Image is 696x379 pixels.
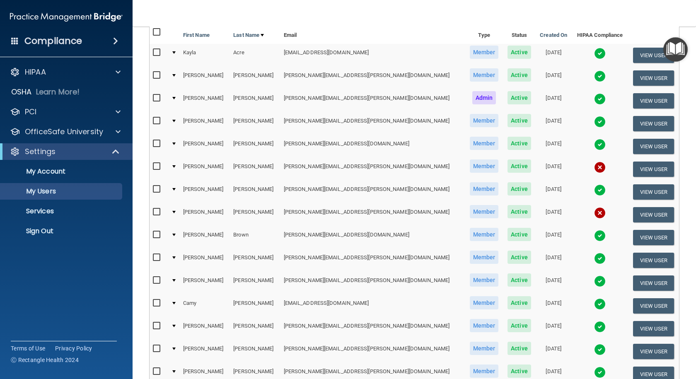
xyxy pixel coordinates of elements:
[180,249,230,272] td: [PERSON_NAME]
[535,203,572,226] td: [DATE]
[280,89,465,112] td: [PERSON_NAME][EMAIL_ADDRESS][PERSON_NAME][DOMAIN_NAME]
[470,365,499,378] span: Member
[180,226,230,249] td: [PERSON_NAME]
[11,344,45,352] a: Terms of Use
[10,147,120,157] a: Settings
[633,162,674,177] button: View User
[535,44,572,67] td: [DATE]
[503,24,536,44] th: Status
[633,230,674,245] button: View User
[230,249,280,272] td: [PERSON_NAME]
[230,317,280,340] td: [PERSON_NAME]
[472,91,496,104] span: Admin
[5,207,118,215] p: Services
[180,89,230,112] td: [PERSON_NAME]
[230,226,280,249] td: Brown
[280,112,465,135] td: [PERSON_NAME][EMAIL_ADDRESS][PERSON_NAME][DOMAIN_NAME]
[180,272,230,295] td: [PERSON_NAME]
[594,298,606,310] img: tick.e7d51cea.svg
[470,114,499,127] span: Member
[508,137,531,150] span: Active
[508,68,531,82] span: Active
[280,158,465,181] td: [PERSON_NAME][EMAIL_ADDRESS][PERSON_NAME][DOMAIN_NAME]
[180,340,230,363] td: [PERSON_NAME]
[535,249,572,272] td: [DATE]
[5,167,118,176] p: My Account
[230,44,280,67] td: Acre
[25,107,36,117] p: PCI
[24,35,82,47] h4: Compliance
[470,182,499,196] span: Member
[230,89,280,112] td: [PERSON_NAME]
[233,30,264,40] a: Last Name
[594,344,606,355] img: tick.e7d51cea.svg
[470,273,499,287] span: Member
[594,230,606,241] img: tick.e7d51cea.svg
[508,273,531,287] span: Active
[180,295,230,317] td: Camy
[470,228,499,241] span: Member
[535,158,572,181] td: [DATE]
[633,184,674,200] button: View User
[280,135,465,158] td: [PERSON_NAME][EMAIL_ADDRESS][DOMAIN_NAME]
[280,67,465,89] td: [PERSON_NAME][EMAIL_ADDRESS][PERSON_NAME][DOMAIN_NAME]
[25,127,103,137] p: OfficeSafe University
[535,317,572,340] td: [DATE]
[180,158,230,181] td: [PERSON_NAME]
[10,9,123,25] img: PMB logo
[508,251,531,264] span: Active
[230,340,280,363] td: [PERSON_NAME]
[594,367,606,378] img: tick.e7d51cea.svg
[633,321,674,336] button: View User
[230,67,280,89] td: [PERSON_NAME]
[633,93,674,109] button: View User
[25,67,46,77] p: HIPAA
[594,253,606,264] img: tick.e7d51cea.svg
[594,184,606,196] img: tick.e7d51cea.svg
[535,67,572,89] td: [DATE]
[230,272,280,295] td: [PERSON_NAME]
[180,317,230,340] td: [PERSON_NAME]
[280,203,465,226] td: [PERSON_NAME][EMAIL_ADDRESS][PERSON_NAME][DOMAIN_NAME]
[55,344,92,352] a: Privacy Policy
[180,203,230,226] td: [PERSON_NAME]
[470,137,499,150] span: Member
[594,321,606,333] img: tick.e7d51cea.svg
[183,30,210,40] a: First Name
[508,159,531,173] span: Active
[280,272,465,295] td: [PERSON_NAME][EMAIL_ADDRESS][PERSON_NAME][DOMAIN_NAME]
[633,70,674,86] button: View User
[280,249,465,272] td: [PERSON_NAME][EMAIL_ADDRESS][PERSON_NAME][DOMAIN_NAME]
[508,342,531,355] span: Active
[470,159,499,173] span: Member
[280,295,465,317] td: [EMAIL_ADDRESS][DOMAIN_NAME]
[10,67,121,77] a: HIPAA
[10,127,121,137] a: OfficeSafe University
[594,93,606,105] img: tick.e7d51cea.svg
[180,67,230,89] td: [PERSON_NAME]
[25,147,56,157] p: Settings
[535,226,572,249] td: [DATE]
[663,37,688,62] button: Open Resource Center
[5,187,118,196] p: My Users
[280,226,465,249] td: [PERSON_NAME][EMAIL_ADDRESS][DOMAIN_NAME]
[535,295,572,317] td: [DATE]
[508,91,531,104] span: Active
[470,68,499,82] span: Member
[594,207,606,219] img: cross.ca9f0e7f.svg
[508,205,531,218] span: Active
[633,344,674,359] button: View User
[594,116,606,128] img: tick.e7d51cea.svg
[594,162,606,173] img: cross.ca9f0e7f.svg
[633,48,674,63] button: View User
[230,135,280,158] td: [PERSON_NAME]
[280,44,465,67] td: [EMAIL_ADDRESS][DOMAIN_NAME]
[180,181,230,203] td: [PERSON_NAME]
[36,87,80,97] p: Learn More!
[230,295,280,317] td: [PERSON_NAME]
[230,158,280,181] td: [PERSON_NAME]
[633,253,674,268] button: View User
[508,182,531,196] span: Active
[540,30,567,40] a: Created On
[470,319,499,332] span: Member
